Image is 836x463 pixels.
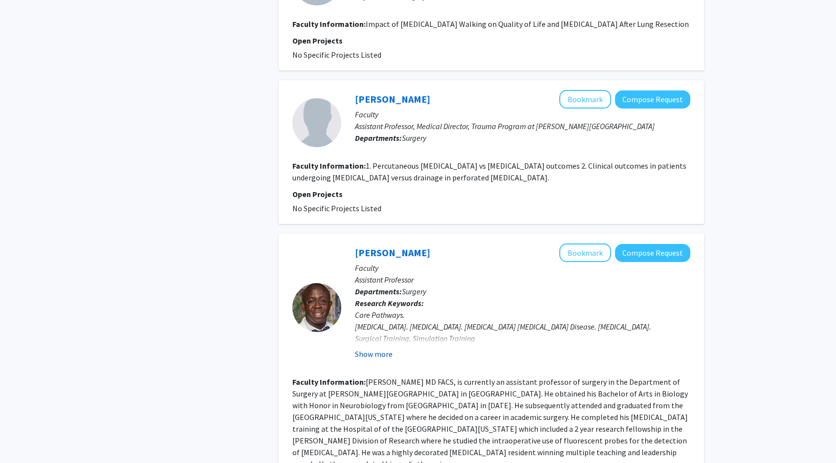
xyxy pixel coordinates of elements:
[355,246,430,259] a: [PERSON_NAME]
[402,133,426,143] span: Surgery
[355,133,402,143] b: Departments:
[355,309,690,356] div: Care Pathways. [MEDICAL_DATA]. [MEDICAL_DATA]. [MEDICAL_DATA] [MEDICAL_DATA] Disease. [MEDICAL_DA...
[355,120,690,132] p: Assistant Professor, Medical Director, Trauma Program at [PERSON_NAME][GEOGRAPHIC_DATA]
[355,262,690,274] p: Faculty
[292,377,366,387] b: Faculty Information:
[366,19,689,29] fg-read-more: Impact of [MEDICAL_DATA] Walking on Quality of Life and [MEDICAL_DATA] After Lung Resection
[615,244,690,262] button: Compose Request to Olugbenga Okusanya
[355,93,430,105] a: [PERSON_NAME]
[355,298,424,308] b: Research Keywords:
[292,203,381,213] span: No Specific Projects Listed
[292,161,686,182] fg-read-more: 1. Percutaneous [MEDICAL_DATA] vs [MEDICAL_DATA] outcomes 2. Clinical outcomes in patients underg...
[355,348,393,360] button: Show more
[7,419,42,456] iframe: Chat
[402,287,426,296] span: Surgery
[355,274,690,286] p: Assistant Professor
[355,109,690,120] p: Faculty
[292,35,690,46] p: Open Projects
[559,90,611,109] button: Add Anirrudh Kohil to Bookmarks
[355,287,402,296] b: Departments:
[559,243,611,262] button: Add Olugbenga Okusanya to Bookmarks
[292,50,381,60] span: No Specific Projects Listed
[292,161,366,171] b: Faculty Information:
[292,19,366,29] b: Faculty Information:
[615,90,690,109] button: Compose Request to Anirrudh Kohil
[292,188,690,200] p: Open Projects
